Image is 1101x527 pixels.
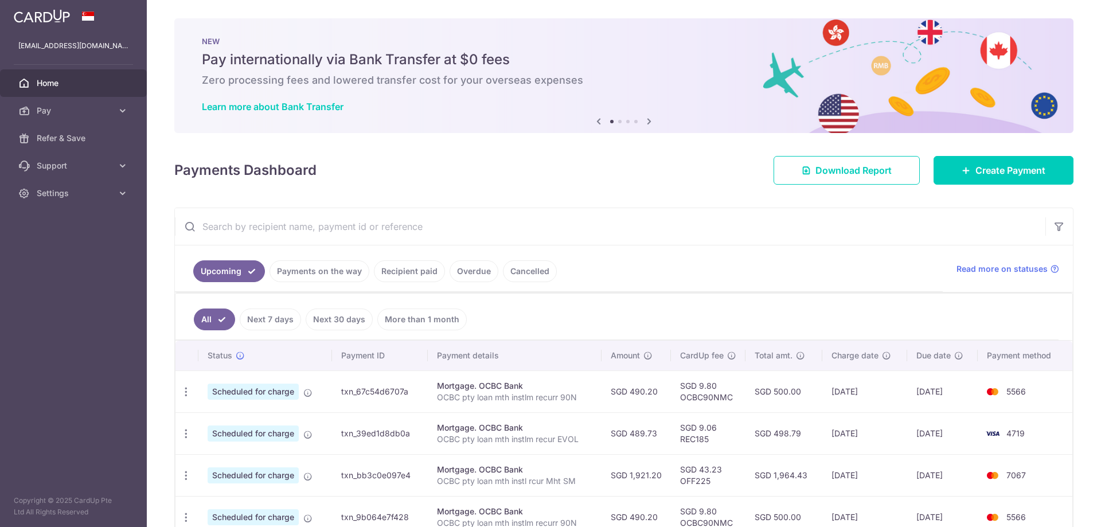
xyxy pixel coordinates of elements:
span: Download Report [815,163,892,177]
a: Create Payment [934,156,1073,185]
span: Status [208,350,232,361]
span: Refer & Save [37,132,112,144]
span: Scheduled for charge [208,384,299,400]
td: SGD 490.20 [602,370,671,412]
td: SGD 1,921.20 [602,454,671,496]
td: [DATE] [822,370,907,412]
div: Mortgage. OCBC Bank [437,464,592,475]
span: 4719 [1006,428,1025,438]
img: Bank Card [981,427,1004,440]
img: Bank transfer banner [174,18,1073,133]
span: 5566 [1006,387,1026,396]
span: Create Payment [975,163,1045,177]
p: OCBC pty loan mth instl rcur Mht SM [437,475,592,487]
td: [DATE] [822,454,907,496]
span: Home [37,77,112,89]
td: SGD 500.00 [745,370,822,412]
td: SGD 9.80 OCBC90NMC [671,370,745,412]
div: Mortgage. OCBC Bank [437,380,592,392]
p: OCBC pty loan mth instlm recur EVOL [437,434,592,445]
span: Charge date [831,350,879,361]
td: [DATE] [907,454,978,496]
a: More than 1 month [377,309,467,330]
p: NEW [202,37,1046,46]
h4: Payments Dashboard [174,160,317,181]
td: SGD 489.73 [602,412,671,454]
td: SGD 9.06 REC185 [671,412,745,454]
span: Scheduled for charge [208,509,299,525]
span: Scheduled for charge [208,467,299,483]
td: [DATE] [822,412,907,454]
span: Read more on statuses [956,263,1048,275]
span: Settings [37,188,112,199]
span: Scheduled for charge [208,425,299,442]
div: Mortgage. OCBC Bank [437,422,592,434]
span: Due date [916,350,951,361]
a: All [194,309,235,330]
h5: Pay internationally via Bank Transfer at $0 fees [202,50,1046,69]
td: txn_67c54d6707a [332,370,428,412]
p: OCBC pty loan mth instlm recurr 90N [437,392,592,403]
a: Cancelled [503,260,557,282]
a: Upcoming [193,260,265,282]
a: Next 30 days [306,309,373,330]
a: Read more on statuses [956,263,1059,275]
h6: Zero processing fees and lowered transfer cost for your overseas expenses [202,73,1046,87]
th: Payment ID [332,341,428,370]
span: Total amt. [755,350,792,361]
span: 7067 [1006,470,1026,480]
p: [EMAIL_ADDRESS][DOMAIN_NAME] [18,40,128,52]
th: Payment method [978,341,1072,370]
div: Mortgage. OCBC Bank [437,506,592,517]
td: [DATE] [907,412,978,454]
input: Search by recipient name, payment id or reference [175,208,1045,245]
th: Payment details [428,341,602,370]
td: txn_bb3c0e097e4 [332,454,428,496]
td: [DATE] [907,370,978,412]
span: Support [37,160,112,171]
a: Download Report [774,156,920,185]
img: Bank Card [981,385,1004,399]
span: Pay [37,105,112,116]
a: Payments on the way [270,260,369,282]
a: Next 7 days [240,309,301,330]
a: Learn more about Bank Transfer [202,101,343,112]
span: Amount [611,350,640,361]
td: SGD 43.23 OFF225 [671,454,745,496]
td: SGD 498.79 [745,412,822,454]
img: Bank Card [981,469,1004,482]
img: Bank Card [981,510,1004,524]
img: CardUp [14,9,70,23]
td: txn_39ed1d8db0a [332,412,428,454]
span: CardUp fee [680,350,724,361]
a: Recipient paid [374,260,445,282]
td: SGD 1,964.43 [745,454,822,496]
a: Overdue [450,260,498,282]
span: 5566 [1006,512,1026,522]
